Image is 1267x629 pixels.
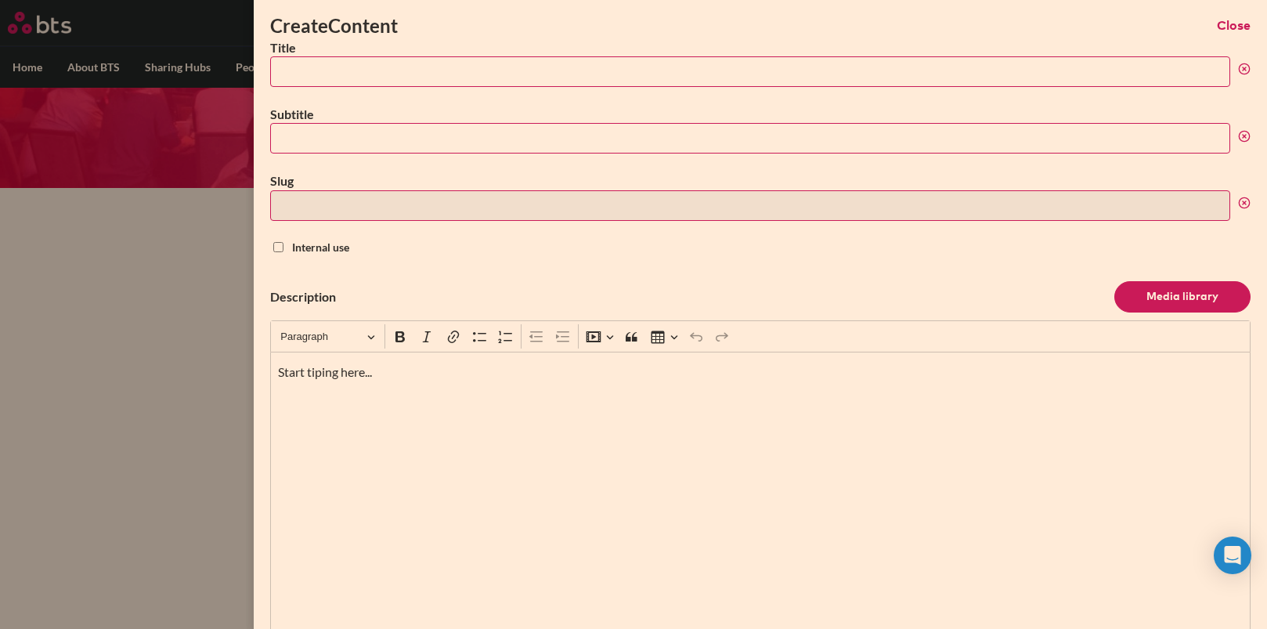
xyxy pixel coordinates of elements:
label: Internal use [292,240,349,255]
div: Open Intercom Messenger [1214,537,1251,574]
button: Paragraph [274,324,382,349]
label: Description [270,288,336,305]
h2: Create Content [270,13,398,39]
p: Start tiping here... [278,363,1242,381]
div: Editor toolbar [270,320,1251,351]
label: Title [270,39,1251,56]
label: Slug [270,172,1251,190]
label: Subtitle [270,106,1251,123]
button: Close [1217,17,1251,34]
button: Media library [1114,281,1251,313]
span: Paragraph [280,327,362,346]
